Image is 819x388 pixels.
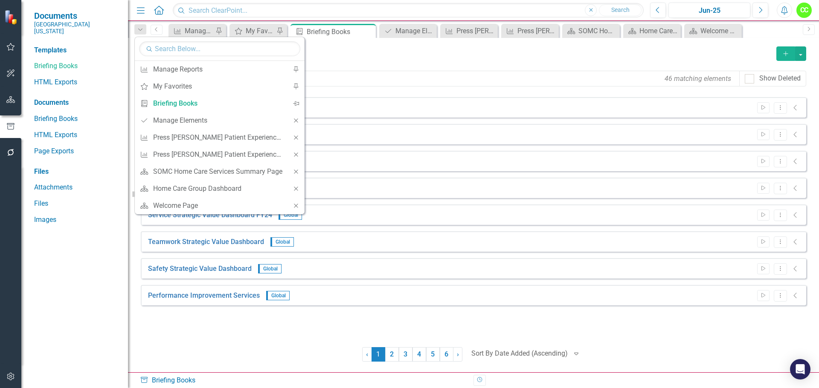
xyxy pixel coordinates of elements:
a: 3 [399,347,412,362]
button: Search [599,4,642,16]
a: 2 [385,347,399,362]
div: Press [PERSON_NAME] Patient Experience: Specific Care Issues Domain Performance ([GEOGRAPHIC_DATA]) [153,132,283,143]
a: 5 [426,347,440,362]
a: Briefing Books [34,114,119,124]
span: Search [611,6,630,13]
a: Press [PERSON_NAME] Patient Experience: Specific Care Issues Domain Performance ([GEOGRAPHIC_DATA]) [442,26,496,36]
a: Safety Strategic Value Dashboard [148,264,252,274]
a: 6 [440,347,453,362]
div: My Favorites [153,81,283,92]
a: Press [PERSON_NAME] Patient Experience: Specific Care Issues Domain Performance ([GEOGRAPHIC_DATA]) [503,26,557,36]
div: Show Deleted [759,74,801,83]
div: Documents [34,98,119,108]
a: Performance Improvement Services [148,291,260,301]
a: HTML Exports [34,130,119,140]
div: SOMC Home Care Services Summary Page [578,26,618,36]
a: Page Exports [34,147,119,156]
a: My Favorites [135,78,288,94]
a: SOMC Home Care Services Summary Page [135,164,288,179]
a: Attachments [34,183,119,193]
div: Files [34,167,119,177]
a: Press [PERSON_NAME] Patient Experience: Specific Care Issues Domain Performance ([GEOGRAPHIC_DATA]) [135,129,288,145]
span: › [457,350,459,358]
a: My Favorites [232,26,274,36]
div: Briefing Books [307,26,374,37]
div: Jun-25 [671,6,747,16]
button: Jun-25 [668,3,750,18]
span: Global [258,264,282,273]
div: My Favorites [246,26,274,36]
a: Teamwork Strategic Value Dashboard [148,237,264,247]
span: 1 [372,347,385,362]
span: Documents [34,11,119,21]
div: Press [PERSON_NAME] Patient Experience: Specific Care Issues Domain Performance ([GEOGRAPHIC_DATA]) [153,149,283,160]
input: Filter Templates... [141,71,740,86]
div: Manage Elements [153,115,283,126]
a: Home Care Group Dashboard [135,181,288,196]
a: Manage Reports [171,26,213,36]
button: CC [796,3,812,18]
div: Manage Reports [185,26,213,36]
input: Search ClearPoint... [173,3,644,18]
div: Welcome Page [153,200,283,211]
a: Manage Elements [135,112,288,128]
div: Templates [34,46,119,55]
div: [GEOGRAPHIC_DATA][US_STATE] [141,56,772,62]
div: Press [PERSON_NAME] Patient Experience: Specific Care Issues Domain Performance ([GEOGRAPHIC_DATA]) [517,26,557,36]
a: Service Strategic Value Dashboard FY24 [148,210,272,220]
div: Manage Reports [153,64,283,75]
a: HTML Exports [34,78,119,87]
div: Briefing Books » Templates [141,46,772,56]
a: Welcome Page [686,26,740,36]
a: Press [PERSON_NAME] Patient Experience: Specific Care Issues Domain Performance ([GEOGRAPHIC_DATA]) [135,147,288,162]
a: Briefing Books [135,95,288,111]
div: Welcome Page [700,26,740,36]
input: Search Below... [139,41,300,56]
span: Global [279,210,302,220]
div: Briefing Books [153,98,283,109]
a: 4 [412,347,426,362]
div: Briefing Books [140,376,467,385]
a: Briefing Books [34,61,119,71]
a: Images [34,215,119,225]
img: ClearPoint Strategy [4,10,19,25]
div: SOMC Home Care Services Summary Page [153,166,283,177]
span: ‹ [366,350,368,358]
span: Global [270,237,294,247]
a: SOMC Home Care Services Summary Page [564,26,618,36]
a: Home Care Group Dashboard [625,26,679,36]
div: 46 matching elements [662,72,733,86]
a: Welcome Page [135,198,288,213]
div: Manage Elements [395,26,435,36]
a: Manage Elements [381,26,435,36]
a: Files [34,199,119,209]
div: Press [PERSON_NAME] Patient Experience: Specific Care Issues Domain Performance ([GEOGRAPHIC_DATA]) [456,26,496,36]
div: Home Care Group Dashboard [639,26,679,36]
div: Home Care Group Dashboard [153,183,283,194]
a: Manage Reports [135,61,288,77]
span: Global [266,291,290,300]
div: Open Intercom Messenger [790,359,810,379]
small: [GEOGRAPHIC_DATA][US_STATE] [34,21,119,35]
